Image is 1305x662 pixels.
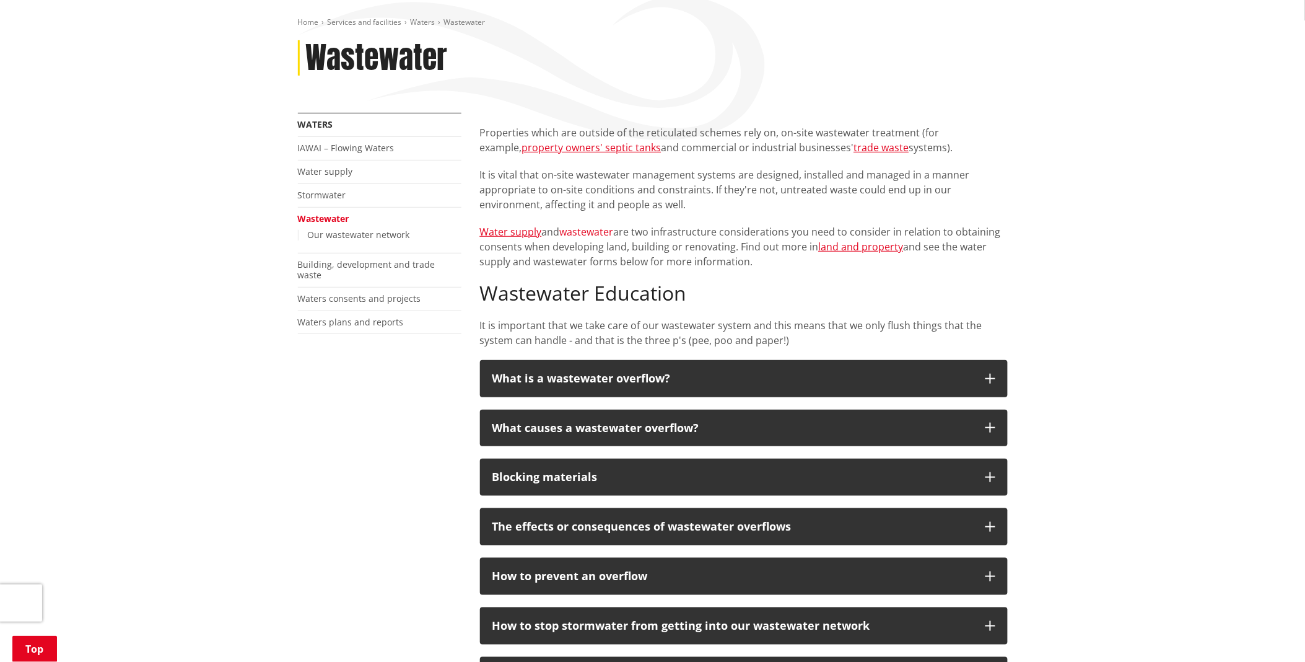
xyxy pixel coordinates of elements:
a: land and property [819,240,904,254]
a: Our wastewater network [308,229,410,241]
h1: Wastewater [306,40,448,76]
p: The effects or consequences of wastewater overflows [492,521,973,533]
a: Waters [411,17,435,27]
a: IAWAI – Flowing Waters [298,142,395,154]
a: Top [12,636,57,662]
p: How to stop stormwater from getting into our wastewater network [492,620,973,632]
a: property owners' septic tanks [522,141,661,154]
button: How to prevent an overflow [480,558,1008,595]
a: Waters consents and projects [298,293,421,304]
button: What is a wastewater overflow? [480,360,1008,397]
p: It is important that we take care of our wastewater system and this means that we only flush thin... [480,318,1008,348]
p: and are two infrastructure considerations you need to consider in relation to obtaining consents ... [480,224,1008,269]
a: wastewater [560,225,614,239]
button: What causes a wastewater overflow? [480,410,1008,447]
div: Blocking materials [492,471,973,483]
h2: Wastewater Education [480,281,1008,305]
a: Waters [298,118,333,130]
a: Building, development and trade waste [298,258,435,281]
a: Home [298,17,319,27]
iframe: Messenger Launcher [1248,610,1293,655]
a: Services and facilities [328,17,402,27]
a: Wastewater [298,213,349,224]
button: How to stop stormwater from getting into our wastewater network [480,607,1008,645]
p: What causes a wastewater overflow? [492,422,973,435]
a: Stormwater [298,189,346,201]
button: Blocking materials [480,459,1008,496]
a: Water supply [298,165,353,177]
p: How to prevent an overflow [492,570,973,583]
nav: breadcrumb [298,17,1008,28]
p: It is vital that on-site wastewater management systems are designed, installed and managed in a m... [480,167,1008,212]
a: Waters plans and reports [298,316,404,328]
button: The effects or consequences of wastewater overflows [480,508,1008,545]
a: trade waste [854,141,909,154]
a: Water supply [480,225,542,239]
span: Wastewater [444,17,486,27]
p: Properties which are outside of the reticulated schemes rely on, on-site wastewater treatment (fo... [480,125,1008,155]
p: What is a wastewater overflow? [492,373,973,385]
